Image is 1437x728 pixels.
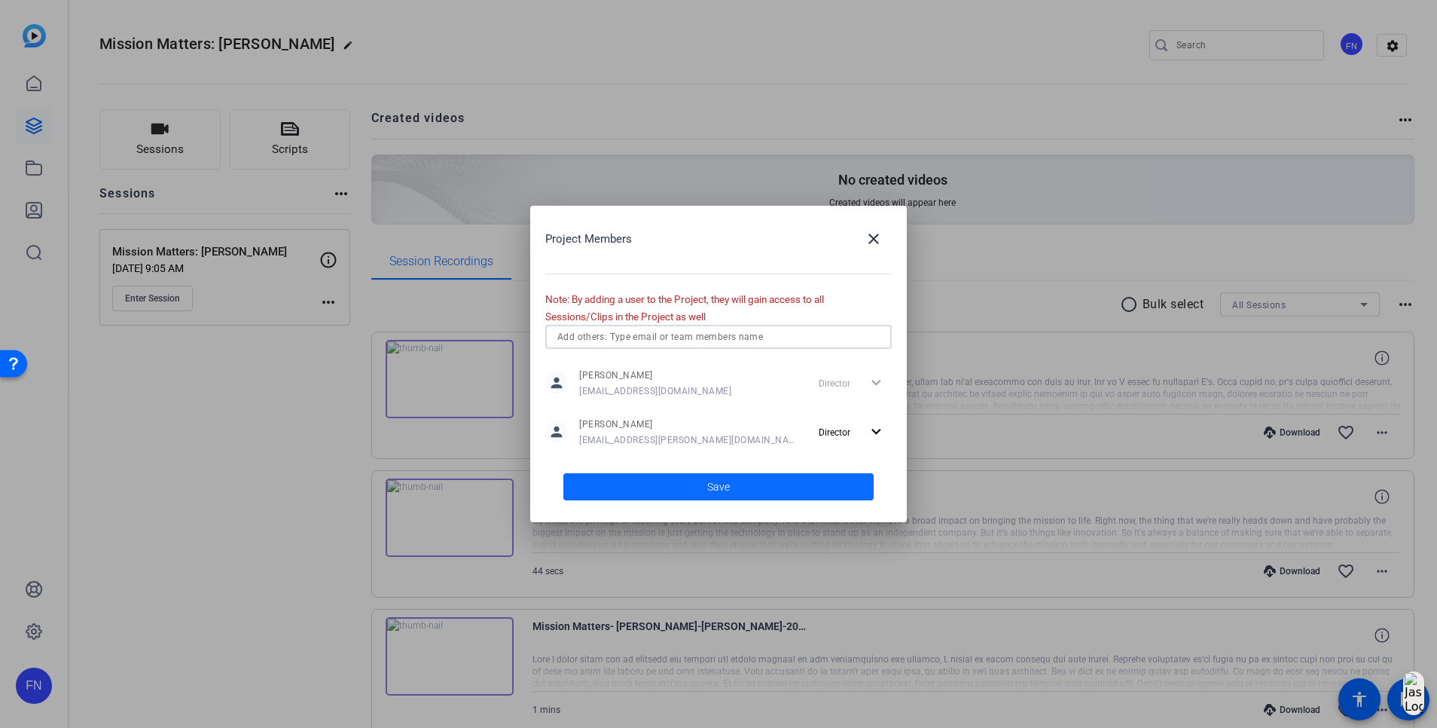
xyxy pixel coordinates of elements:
[579,418,801,430] span: [PERSON_NAME]
[545,293,824,323] span: Note: By adding a user to the Project, they will gain access to all Sessions/Clips in the Project...
[707,479,730,495] span: Save
[545,221,892,257] div: Project Members
[545,372,568,394] mat-icon: person
[557,328,880,346] input: Add others: Type email or team members name
[563,473,874,500] button: Save
[579,369,731,381] span: [PERSON_NAME]
[813,418,892,445] button: Director
[545,421,568,443] mat-icon: person
[865,230,883,248] mat-icon: close
[819,427,850,438] span: Director
[579,434,801,446] span: [EMAIL_ADDRESS][PERSON_NAME][DOMAIN_NAME]
[867,423,886,442] mat-icon: expand_more
[579,385,731,397] span: [EMAIL_ADDRESS][DOMAIN_NAME]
